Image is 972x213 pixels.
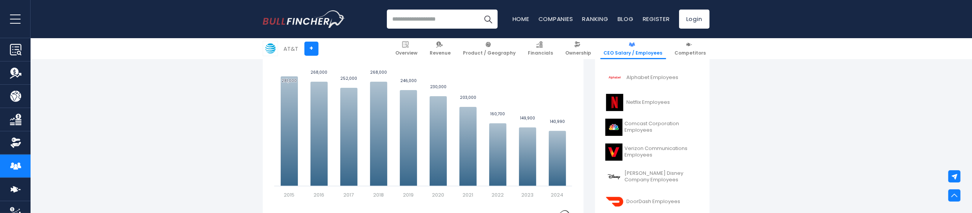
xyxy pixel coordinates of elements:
[430,50,451,56] span: Revenue
[427,38,454,59] a: Revenue
[373,191,384,198] text: 2018
[539,15,573,23] a: Companies
[627,198,681,205] span: DoorDash Employees
[601,166,704,187] a: [PERSON_NAME] Disney Company Employees
[403,191,414,198] text: 2019
[566,50,592,56] span: Ownership
[627,74,679,81] span: Alphabet Employees
[463,50,516,56] span: Product / Geography
[601,92,704,113] a: Netflix Employees
[625,121,699,134] span: Comcast Corporation Employees
[604,50,663,56] span: CEO Salary / Employees
[525,38,557,59] a: Financials
[370,69,387,75] text: 268,000
[625,170,699,183] span: [PERSON_NAME] Disney Company Employees
[311,69,327,75] text: 268,000
[492,191,504,198] text: 2022
[479,10,498,29] button: Search
[601,67,704,88] a: Alphabet Employees
[675,50,706,56] span: Competitors
[304,42,319,56] a: +
[284,191,294,198] text: 2015
[281,78,297,84] text: 281,000
[521,191,534,198] text: 2023
[618,15,634,23] a: Blog
[605,144,623,161] img: VZ logo
[605,94,624,111] img: NFLX logo
[627,99,670,106] span: Netflix Employees
[343,191,354,198] text: 2017
[490,111,505,117] text: 160,700
[463,191,473,198] text: 2021
[284,44,299,53] div: AT&T
[625,145,699,158] span: Verizon Communications Employees
[263,10,345,28] img: Bullfincher logo
[10,137,21,148] img: Ownership
[605,69,624,86] img: GOOGL logo
[340,76,357,81] text: 252,000
[551,191,563,198] text: 2024
[520,115,535,121] text: 149,900
[671,38,710,59] a: Competitors
[274,33,572,205] svg: AT&T's Employees Trend
[679,10,710,29] a: Login
[605,119,623,136] img: CMCSA logo
[263,41,278,56] img: T logo
[601,117,704,138] a: Comcast Corporation Employees
[601,191,704,212] a: DoorDash Employees
[460,95,476,100] text: 203,000
[396,50,418,56] span: Overview
[430,84,446,90] text: 230,000
[513,15,529,23] a: Home
[600,38,666,59] a: CEO Salary / Employees
[460,38,519,59] a: Product / Geography
[605,168,623,186] img: DIS logo
[582,15,608,23] a: Ranking
[605,193,624,210] img: DASH logo
[432,191,444,198] text: 2020
[528,50,553,56] span: Financials
[562,38,595,59] a: Ownership
[392,38,421,59] a: Overview
[550,119,565,124] text: 140,990
[263,10,345,28] a: Go to homepage
[400,78,417,84] text: 246,000
[601,142,704,163] a: Verizon Communications Employees
[643,15,670,23] a: Register
[314,191,324,198] text: 2016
